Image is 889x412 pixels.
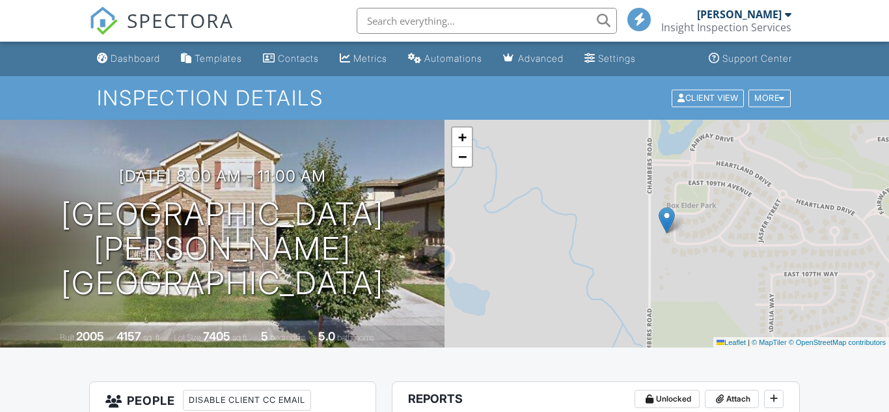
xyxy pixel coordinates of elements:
[335,47,392,71] a: Metrics
[697,8,782,21] div: [PERSON_NAME]
[143,333,161,342] span: sq. ft.
[127,7,234,34] span: SPECTORA
[318,329,335,343] div: 5.0
[670,92,747,102] a: Client View
[458,148,467,165] span: −
[722,53,792,64] div: Support Center
[60,333,74,342] span: Built
[717,338,746,346] a: Leaflet
[704,47,797,71] a: Support Center
[598,53,636,64] div: Settings
[353,53,387,64] div: Metrics
[97,87,791,109] h1: Inspection Details
[748,89,791,107] div: More
[76,329,104,343] div: 2005
[195,53,242,64] div: Templates
[672,89,744,107] div: Client View
[176,47,247,71] a: Templates
[278,53,319,64] div: Contacts
[270,333,306,342] span: bedrooms
[232,333,249,342] span: sq.ft.
[458,129,467,145] span: +
[403,47,487,71] a: Automations (Basic)
[357,8,617,34] input: Search everything...
[21,197,424,300] h1: [GEOGRAPHIC_DATA][PERSON_NAME] [GEOGRAPHIC_DATA]
[183,390,311,411] div: Disable Client CC Email
[518,53,564,64] div: Advanced
[174,333,201,342] span: Lot Size
[258,47,324,71] a: Contacts
[89,7,118,35] img: The Best Home Inspection Software - Spectora
[579,47,641,71] a: Settings
[748,338,750,346] span: |
[452,147,472,167] a: Zoom out
[424,53,482,64] div: Automations
[203,329,230,343] div: 7405
[789,338,886,346] a: © OpenStreetMap contributors
[452,128,472,147] a: Zoom in
[337,333,374,342] span: bathrooms
[116,329,141,343] div: 4157
[92,47,165,71] a: Dashboard
[111,53,160,64] div: Dashboard
[659,207,675,234] img: Marker
[661,21,791,34] div: Insight Inspection Services
[261,329,268,343] div: 5
[752,338,787,346] a: © MapTiler
[119,167,326,185] h3: [DATE] 8:00 am - 11:00 am
[498,47,569,71] a: Advanced
[89,18,234,45] a: SPECTORA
